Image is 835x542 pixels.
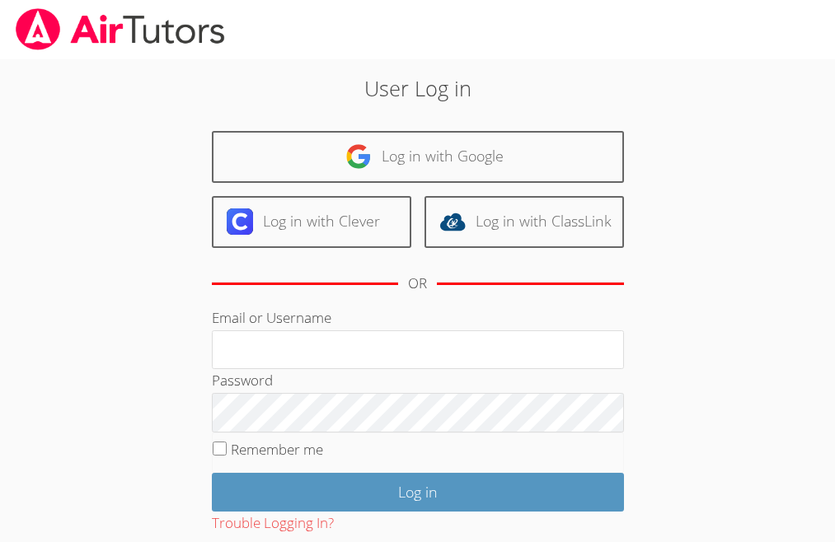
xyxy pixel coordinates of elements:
[212,196,411,248] a: Log in with Clever
[14,8,227,50] img: airtutors_banner-c4298cdbf04f3fff15de1276eac7730deb9818008684d7c2e4769d2f7ddbe033.png
[212,308,331,327] label: Email or Username
[408,272,427,296] div: OR
[117,72,718,104] h2: User Log in
[212,473,624,512] input: Log in
[231,440,323,459] label: Remember me
[212,131,624,183] a: Log in with Google
[212,371,273,390] label: Password
[345,143,372,170] img: google-logo-50288ca7cdecda66e5e0955fdab243c47b7ad437acaf1139b6f446037453330a.svg
[439,208,466,235] img: classlink-logo-d6bb404cc1216ec64c9a2012d9dc4662098be43eaf13dc465df04b49fa7ab582.svg
[425,196,624,248] a: Log in with ClassLink
[212,512,334,535] button: Trouble Logging In?
[227,208,253,235] img: clever-logo-6eab21bc6e7a338710f1a6ff85c0baf02591cd810cc4098c63d3a4b26e2feb20.svg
